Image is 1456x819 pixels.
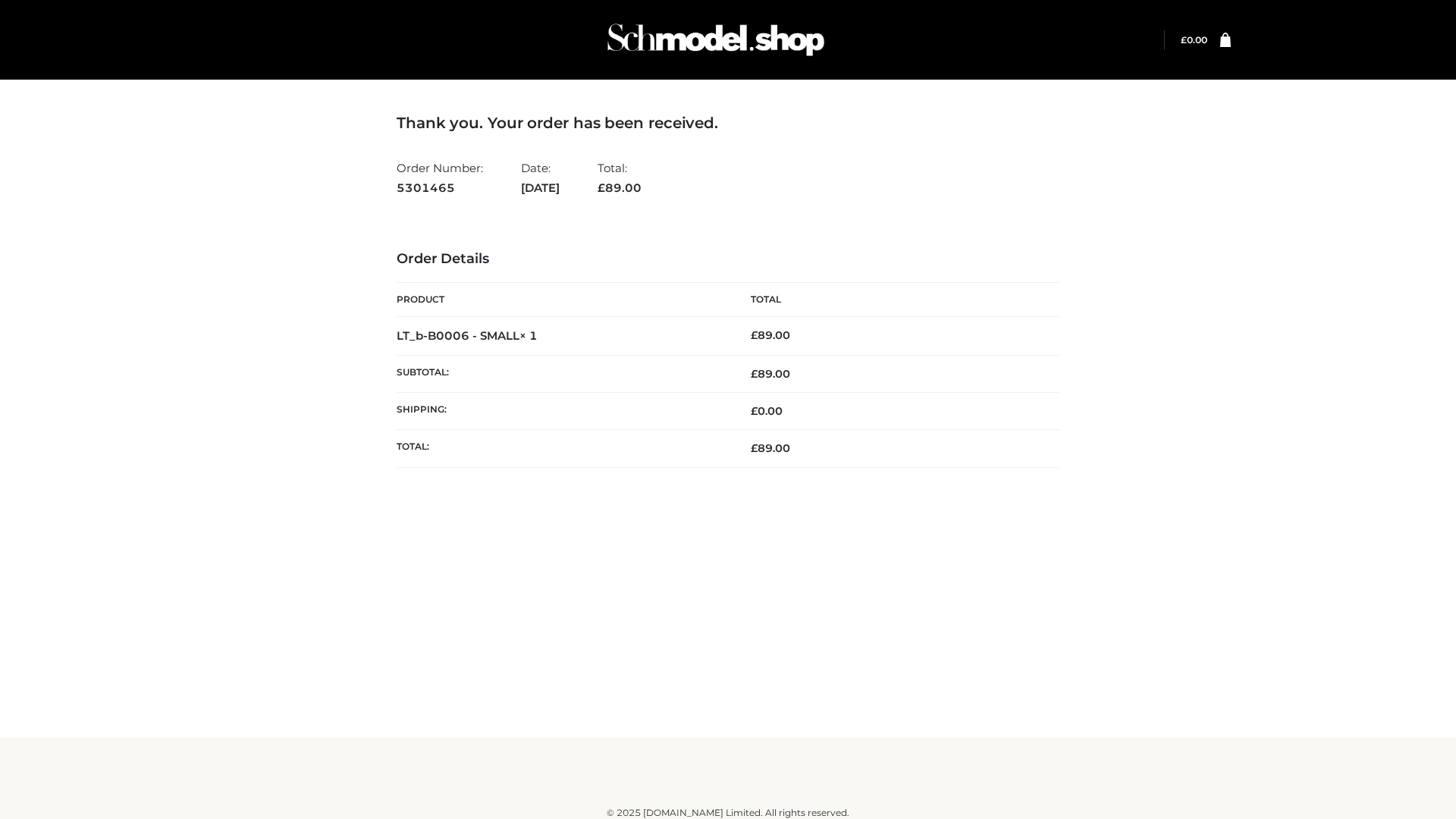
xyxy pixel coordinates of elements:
span: £ [751,441,758,455]
th: Shipping: [397,393,728,430]
bdi: 89.00 [751,328,790,342]
li: Date: [521,155,560,201]
img: Schmodel Admin 964 [602,10,830,70]
h3: Thank you. Your order has been received. [397,114,1059,132]
a: £0.00 [1181,34,1207,45]
h3: Order Details [397,251,1059,268]
th: Total: [397,430,728,467]
strong: 5301465 [397,178,483,198]
li: Order Number: [397,155,483,201]
span: £ [751,367,758,381]
th: Total [728,283,1059,317]
th: Subtotal: [397,355,728,392]
strong: × 1 [519,328,538,343]
span: 89.00 [751,367,790,381]
span: £ [1181,34,1187,45]
strong: LT_b-B0006 - SMALL [397,328,538,343]
strong: [DATE] [521,178,560,198]
span: 89.00 [751,441,790,455]
span: 89.00 [598,180,642,195]
bdi: 0.00 [1181,34,1207,45]
th: Product [397,283,728,317]
span: £ [751,404,758,418]
span: £ [598,180,605,195]
bdi: 0.00 [751,404,783,418]
span: £ [751,328,758,342]
li: Total: [598,155,642,201]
